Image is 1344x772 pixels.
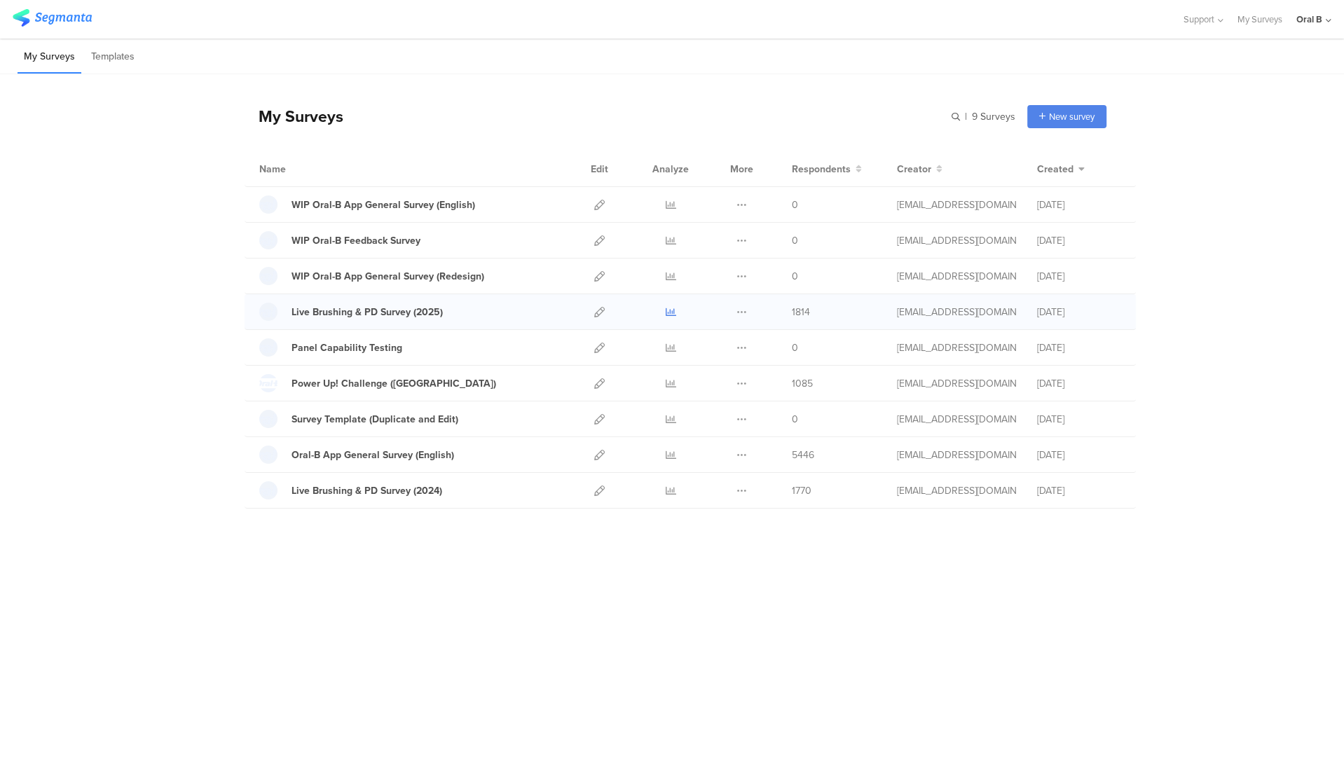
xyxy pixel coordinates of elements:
div: polinedrio.v@pg.com [897,448,1016,462]
li: My Surveys [18,41,81,74]
a: Live Brushing & PD Survey (2024) [259,481,442,499]
div: [DATE] [1037,233,1121,248]
div: My Surveys [245,104,343,128]
div: polinedrio.v@pg.com [897,340,1016,355]
img: segmanta logo [13,9,92,27]
span: New survey [1049,110,1095,123]
div: polinedrio.v@pg.com [897,376,1016,391]
div: [DATE] [1037,269,1121,284]
div: WIP Oral-B App General Survey (Redesign) [292,269,484,284]
div: WIP Oral-B Feedback Survey [292,233,420,248]
a: WIP Oral-B Feedback Survey [259,231,420,249]
a: WIP Oral-B App General Survey (English) [259,195,475,214]
span: Support [1184,13,1214,26]
div: Oral-B App General Survey (English) [292,448,454,462]
a: Power Up! Challenge ([GEOGRAPHIC_DATA]) [259,374,496,392]
button: Creator [897,162,942,177]
div: polinedrio.v@pg.com [897,412,1016,427]
button: Respondents [792,162,862,177]
span: 0 [792,412,798,427]
div: [DATE] [1037,340,1121,355]
div: Power Up! Challenge (US) [292,376,496,391]
button: Created [1037,162,1085,177]
div: Name [259,162,343,177]
span: Created [1037,162,1074,177]
span: 0 [792,269,798,284]
span: 9 Surveys [972,109,1015,124]
span: 0 [792,233,798,248]
span: Respondents [792,162,851,177]
div: polinedrio.v@pg.com [897,233,1016,248]
span: 5446 [792,448,814,462]
div: Edit [584,151,615,186]
div: Live Brushing & PD Survey (2025) [292,305,443,319]
div: More [727,151,757,186]
div: polinedrio.v@pg.com [897,483,1016,498]
div: [DATE] [1037,448,1121,462]
div: [DATE] [1037,305,1121,319]
a: Survey Template (Duplicate and Edit) [259,410,458,428]
span: 1814 [792,305,810,319]
div: polinedrio.v@pg.com [897,198,1016,212]
span: Creator [897,162,931,177]
div: polinedrio.v@pg.com [897,269,1016,284]
div: Live Brushing & PD Survey (2024) [292,483,442,498]
span: 1085 [792,376,813,391]
div: WIP Oral-B App General Survey (English) [292,198,475,212]
a: Oral-B App General Survey (English) [259,446,454,464]
a: Live Brushing & PD Survey (2025) [259,303,443,321]
div: [DATE] [1037,412,1121,427]
span: 0 [792,198,798,212]
div: [DATE] [1037,198,1121,212]
a: WIP Oral-B App General Survey (Redesign) [259,267,484,285]
div: Oral B [1296,13,1322,26]
a: Panel Capability Testing [259,338,402,357]
div: Analyze [650,151,692,186]
div: Survey Template (Duplicate and Edit) [292,412,458,427]
div: Panel Capability Testing [292,340,402,355]
div: [DATE] [1037,376,1121,391]
li: Templates [85,41,141,74]
span: 0 [792,340,798,355]
div: polinedrio.v@pg.com [897,305,1016,319]
div: [DATE] [1037,483,1121,498]
span: | [963,109,969,124]
span: 1770 [792,483,811,498]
